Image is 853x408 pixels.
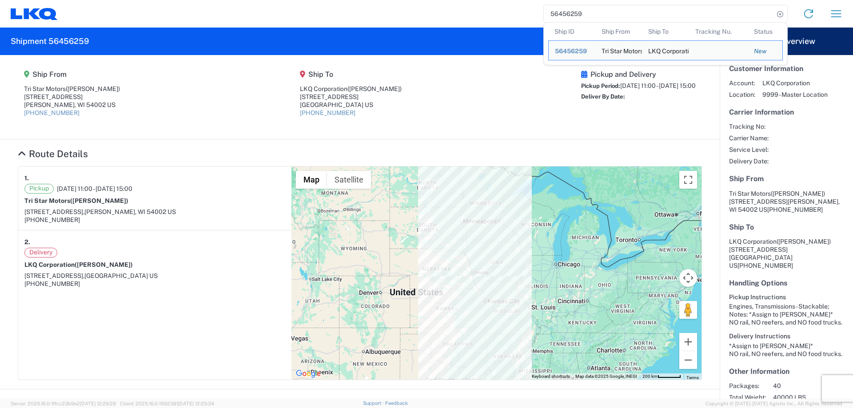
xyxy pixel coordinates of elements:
th: Status [748,23,783,40]
strong: 2. [24,237,30,248]
strong: LKQ Corporation [24,261,133,268]
span: Total Weight: [729,393,766,401]
address: [GEOGRAPHIC_DATA] US [729,238,844,269]
table: Search Results [548,23,787,65]
span: Map data ©2025 Google, INEGI [575,374,637,379]
span: ([PERSON_NAME]) [777,238,831,245]
span: Service Level: [729,146,769,154]
span: Delivery [24,248,57,257]
span: 200 km [642,374,658,379]
a: Hide Details [18,148,88,159]
h2: Shipment 56456259 [11,36,89,47]
span: Account: [729,79,755,87]
strong: 1. [24,173,29,184]
button: Zoom out [679,351,697,369]
span: Carrier Name: [729,134,769,142]
h5: Pickup and Delivery [581,70,696,79]
div: [STREET_ADDRESS] [24,93,120,101]
h5: Customer Information [729,64,844,73]
h5: Other Information [729,367,844,376]
address: [PERSON_NAME], WI 54002 US [729,190,844,214]
span: [DATE] 11:00 - [DATE] 15:00 [57,185,132,193]
span: ([PERSON_NAME]) [66,85,120,92]
span: 56456259 [555,48,587,55]
span: ([PERSON_NAME]) [347,85,402,92]
h5: Carrier Information [729,108,844,116]
div: [GEOGRAPHIC_DATA] US [300,101,402,109]
div: Tri Star Motors [24,85,120,93]
button: Toggle fullscreen view [679,171,697,189]
div: LKQ Corporation [648,41,683,60]
span: ([PERSON_NAME]) [75,261,133,268]
span: Pickup Period: [581,83,620,89]
h5: Ship To [729,223,844,231]
span: [DATE] 12:29:29 [80,401,116,406]
h5: Ship From [24,70,120,79]
span: [PHONE_NUMBER] [737,262,793,269]
button: Zoom in [679,333,697,351]
span: Server: 2025.16.0-1ffcc23b9e2 [11,401,116,406]
div: [STREET_ADDRESS] [300,93,402,101]
a: Feedback [385,400,408,406]
a: [PHONE_NUMBER] [24,109,80,116]
button: Keyboard shortcuts [532,373,570,380]
span: Tri Star Motors [729,190,771,197]
button: Map Scale: 200 km per 49 pixels [640,373,684,380]
div: [PHONE_NUMBER] [24,280,285,288]
div: [PERSON_NAME], WI 54002 US [24,101,120,109]
span: ([PERSON_NAME]) [70,197,128,204]
span: [GEOGRAPHIC_DATA] US [84,272,158,279]
th: Ship ID [548,23,595,40]
span: [STREET_ADDRESS] [729,198,788,205]
h6: Delivery Instructions [729,333,844,340]
input: Shipment, tracking or reference number [544,5,774,22]
th: Ship To [642,23,689,40]
span: Client: 2025.16.0-1592391 [120,401,214,406]
span: Location: [729,91,755,99]
div: 56456259 [555,47,589,55]
span: Pickup [24,184,54,194]
button: Drag Pegman onto the map to open Street View [679,301,697,319]
div: Engines, Transmissions - Stackable; Notes: *Assign to [PERSON_NAME]* NO rail, NO reefers, and NO ... [729,302,844,326]
div: *Assign to [PERSON_NAME]* NO rail, NO reefers, and NO food trucks. [729,342,844,358]
span: ([PERSON_NAME]) [771,190,825,197]
div: [PHONE_NUMBER] [24,216,285,224]
span: Delivery Date: [729,157,769,165]
button: Show street map [296,171,327,189]
a: Support [363,400,385,406]
button: Show satellite imagery [327,171,371,189]
span: Deliver By Date: [581,93,625,100]
a: Terms [686,375,699,380]
div: Tri Star Motors [602,41,636,60]
span: [PHONE_NUMBER] [767,206,823,213]
span: Packages: [729,382,766,390]
span: Tracking No: [729,123,769,131]
span: [DATE] 11:00 - [DATE] 15:00 [620,82,696,89]
h6: Pickup Instructions [729,293,844,301]
span: LKQ Corporation [762,79,828,87]
div: LKQ Corporation [300,85,402,93]
a: [PHONE_NUMBER] [300,109,355,116]
th: Ship From [595,23,642,40]
a: Open this area in Google Maps (opens a new window) [294,368,323,380]
span: [STREET_ADDRESS], [24,272,84,279]
h5: Ship To [300,70,402,79]
span: 40000 LBS [773,393,849,401]
h5: Handling Options [729,279,844,287]
button: Map camera controls [679,269,697,287]
th: Tracking Nu. [689,23,748,40]
span: Copyright © [DATE]-[DATE] Agistix Inc., All Rights Reserved [706,400,842,408]
div: New [754,47,776,55]
img: Google [294,368,323,380]
span: [PERSON_NAME], WI 54002 US [84,208,176,215]
span: [DATE] 12:25:34 [178,401,214,406]
h5: Ship From [729,174,844,183]
span: 40 [773,382,849,390]
span: 9999 - Master Location [762,91,828,99]
strong: Tri Star Motors [24,197,128,204]
span: LKQ Corporation [STREET_ADDRESS] [729,238,831,253]
span: [STREET_ADDRESS], [24,208,84,215]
